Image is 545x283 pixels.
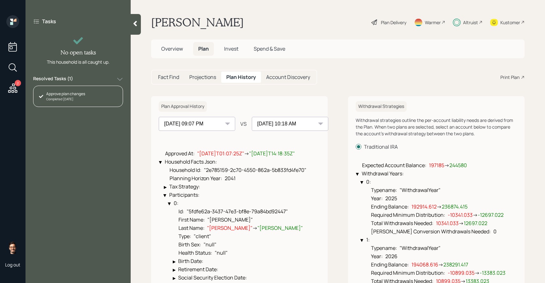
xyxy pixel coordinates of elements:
h6: Withdrawal Strategies [356,101,407,112]
label: Traditional IRA [356,143,517,150]
div: Approve plan changes [46,91,85,97]
div: ▶ [164,185,167,189]
div: ▶ [158,161,163,164]
span: 0 : [366,178,371,185]
h5: Account Discovery [266,74,310,80]
span: Year : [371,253,383,260]
span: Household Facts Json : [165,158,217,165]
div: Plan Delivery [381,19,406,26]
span: 236874.415 [442,203,468,210]
label: Resolved Tasks ( 1 ) [33,75,73,83]
span: Participants : [169,191,200,198]
div: 2 [15,80,21,86]
span: Household Id : [170,166,201,173]
img: sami-boghos-headshot.png [6,241,19,254]
span: "WithdrawalYear" [400,244,440,251]
span: Expected Account Balance : [362,162,426,169]
span: "2e785159-2c70-4550-862a-5b833fd4fe70" [204,166,306,173]
span: Year : [371,195,383,202]
span: Plan [198,45,209,52]
span: 2025 [385,195,397,202]
span: Withdrawal Years : [362,170,404,177]
h5: Projections [189,74,216,80]
div: Withdrawal strategies outline the per-account liability needs are derived from the Plan. When two... [356,117,517,137]
div: ▶ [360,181,364,184]
span: 0 [493,228,497,235]
span: "WithdrawalYear" [400,187,440,194]
span: Type : [178,233,191,240]
span: Birth Sex : [178,241,201,248]
span: 197185 [429,162,444,169]
span: 192914.612 [411,203,437,210]
span: Required Minimum Distribution : [371,211,445,218]
div: ▶ [360,239,364,242]
span: -10899.035 [448,269,475,276]
span: -13383.023 [480,269,505,276]
div: Warmer [425,19,441,26]
div: VS [240,120,247,128]
div: Altruist [463,19,478,26]
span: "null" [204,241,216,248]
div: ▶ [173,259,176,264]
span: "5fdfe62a-3437-47e3-bf8e-79a84bd92447" [187,208,288,215]
span: -10341.033 [448,211,473,218]
span: Overview [161,45,183,52]
span: 12697.022 [464,220,487,227]
span: → [252,224,258,231]
div: ▶ [355,173,360,176]
span: "[DATE]T14:18:35Z" [249,150,295,157]
span: -12697.022 [478,211,504,218]
span: [PERSON_NAME] Conversion Withdrawals Needed : [371,228,491,235]
span: "[DATE]T01:07:25Z" [197,150,244,157]
span: Spend & Save [254,45,285,52]
span: "null" [215,249,228,256]
span: Tax Strategy : [169,183,200,190]
span: → [459,220,464,227]
div: Kustomer [500,19,520,26]
span: → [437,203,442,210]
span: Ending Balance : [371,261,409,268]
span: Approved At : [165,150,195,157]
h1: [PERSON_NAME] [151,15,244,29]
span: Typename : [371,244,397,251]
span: 0 : [174,200,178,207]
span: Total Withdrawals Needed : [371,220,433,227]
h5: Plan History [226,74,256,80]
span: Social Security Election Date : [178,274,247,281]
span: 238291.417 [443,261,468,268]
div: ▶ [163,194,167,197]
span: "client" [194,233,211,240]
span: 2026 [385,253,397,260]
span: Ending Balance : [371,203,409,210]
h5: Fact Find [158,74,179,80]
span: "[PERSON_NAME]" [207,224,252,231]
span: → [438,261,443,268]
span: 194068.616 [411,261,438,268]
span: "[PERSON_NAME]" [207,216,253,223]
label: Tasks [42,18,56,25]
h4: No open tasks [61,49,96,56]
span: Birth Date : [178,258,203,265]
span: Last Name : [178,224,205,231]
span: Id : [178,208,184,215]
div: This household is all caught up. [47,59,110,65]
span: Invest [224,45,238,52]
span: 1 : [366,236,370,243]
div: Print Plan [500,74,520,81]
span: First Name : [178,216,205,223]
span: Retirement Date : [178,266,218,273]
div: Log out [5,262,20,268]
span: Typename : [371,187,397,194]
div: ▶ [173,276,176,280]
span: 244580 [449,162,467,169]
span: → [475,269,480,276]
div: ▶ [167,202,171,205]
div: Completed [DATE] [46,97,85,102]
span: → [473,211,478,218]
div: ▶ [173,268,176,272]
h6: Plan Approval History [159,101,207,112]
span: "[PERSON_NAME]" [258,224,303,231]
span: → [444,162,449,169]
span: Health Status : [178,249,212,256]
span: 10341.033 [436,220,459,227]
